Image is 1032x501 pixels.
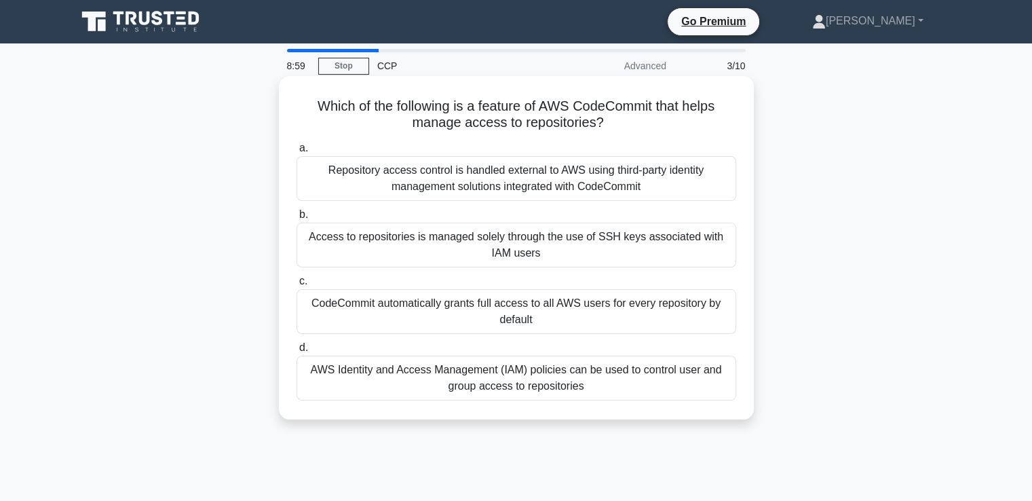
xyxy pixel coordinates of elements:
div: Repository access control is handled external to AWS using third-party identity management soluti... [297,156,736,201]
a: Stop [318,58,369,75]
span: b. [299,208,308,220]
div: 8:59 [279,52,318,79]
div: CCP [369,52,556,79]
div: Access to repositories is managed solely through the use of SSH keys associated with IAM users [297,223,736,267]
div: Advanced [556,52,674,79]
span: d. [299,341,308,353]
span: a. [299,142,308,153]
a: Go Premium [673,13,754,30]
a: [PERSON_NAME] [780,7,956,35]
span: c. [299,275,307,286]
div: 3/10 [674,52,754,79]
h5: Which of the following is a feature of AWS CodeCommit that helps manage access to repositories? [295,98,738,132]
div: AWS Identity and Access Management (IAM) policies can be used to control user and group access to... [297,356,736,401]
div: CodeCommit automatically grants full access to all AWS users for every repository by default [297,289,736,334]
